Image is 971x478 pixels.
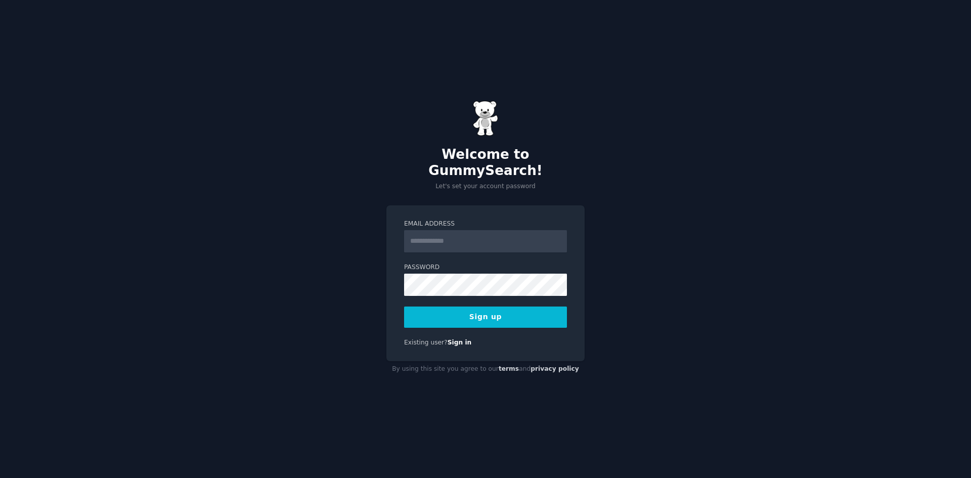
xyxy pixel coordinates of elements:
span: Existing user? [404,339,448,346]
img: Gummy Bear [473,101,498,136]
label: Password [404,263,567,272]
p: Let's set your account password [386,182,585,191]
h2: Welcome to GummySearch! [386,147,585,179]
button: Sign up [404,307,567,328]
a: terms [499,365,519,372]
div: By using this site you agree to our and [386,361,585,377]
label: Email Address [404,220,567,229]
a: Sign in [448,339,472,346]
a: privacy policy [531,365,579,372]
